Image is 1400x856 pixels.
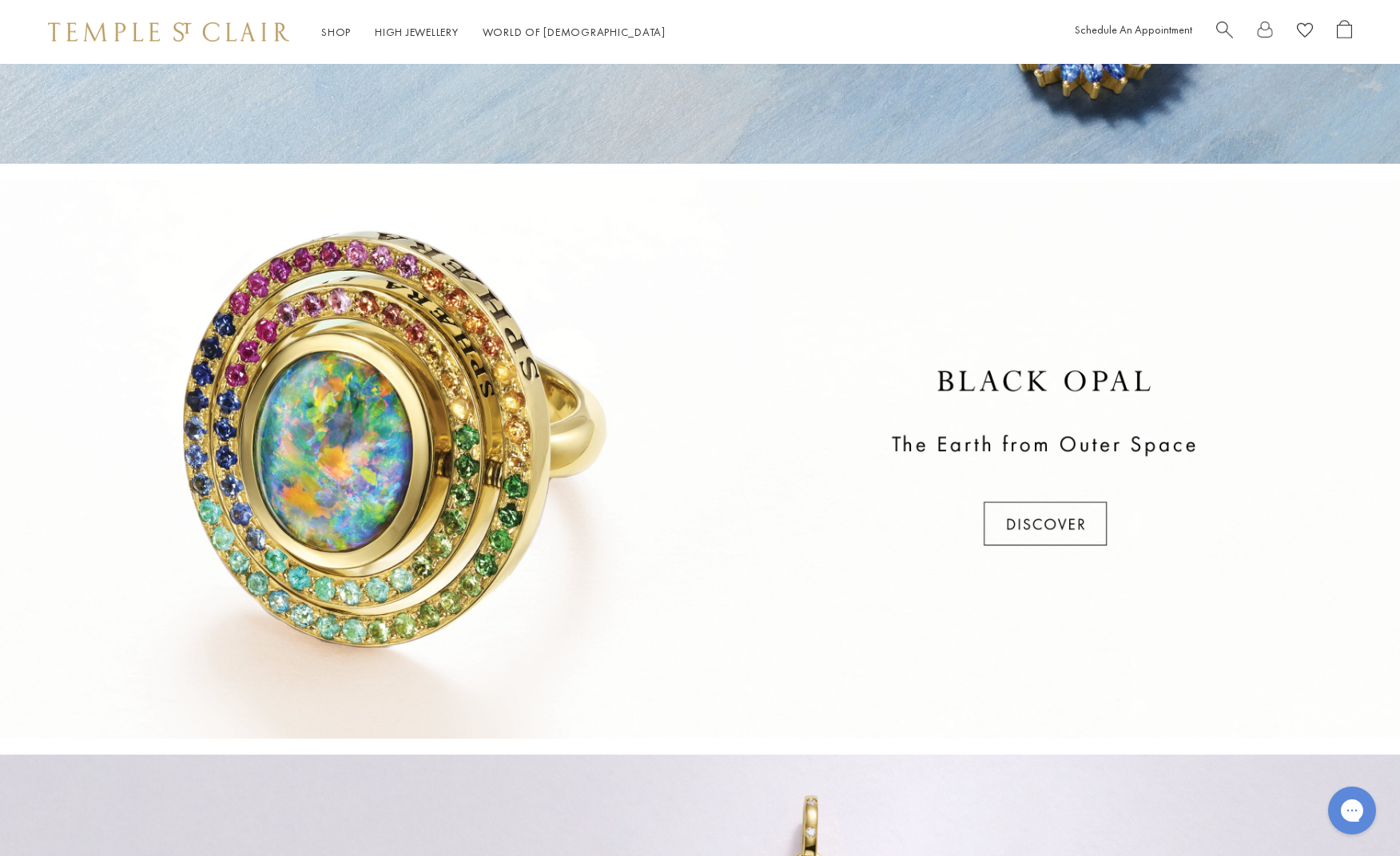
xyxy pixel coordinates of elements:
[375,25,459,39] a: High JewelleryHigh Jewellery
[1297,20,1313,45] a: View Wishlist
[1337,20,1352,45] a: Open Shopping Bag
[1320,781,1384,840] iframe: Gorgias live chat messenger
[321,22,666,42] nav: Main navigation
[483,25,666,39] a: World of [DEMOGRAPHIC_DATA]World of [DEMOGRAPHIC_DATA]
[1075,22,1192,37] a: Schedule An Appointment
[1216,20,1233,45] a: Search
[321,25,351,39] a: ShopShop
[48,22,289,42] img: Temple St. Clair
